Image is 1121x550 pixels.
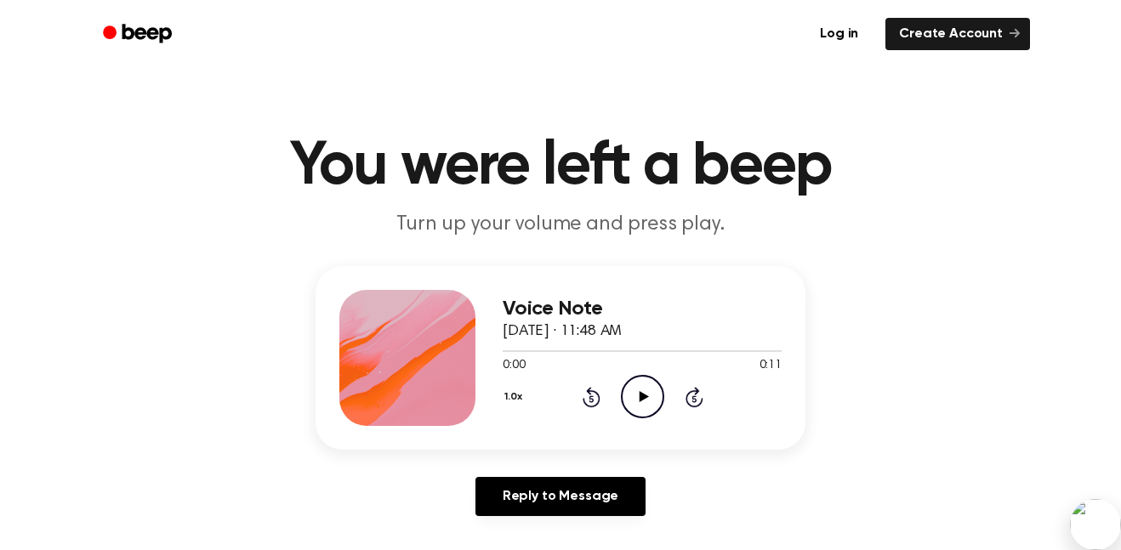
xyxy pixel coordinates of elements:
a: Log in [803,14,875,54]
a: Reply to Message [475,477,646,516]
button: 1.0x [503,383,528,411]
img: bubble.svg [1070,499,1121,550]
h3: Voice Note [503,298,782,320]
span: 0:00 [503,357,525,375]
h1: You were left a beep [125,136,996,197]
a: Beep [91,18,187,51]
span: 0:11 [760,357,782,375]
a: Create Account [885,18,1030,50]
p: Turn up your volume and press play. [234,211,887,239]
span: [DATE] · 11:48 AM [503,324,622,339]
